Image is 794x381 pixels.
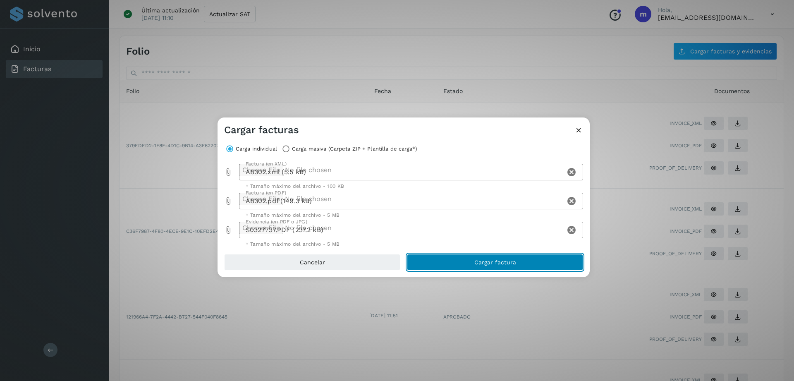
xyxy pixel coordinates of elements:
[239,193,565,209] div: A8302.pdf (149.3 kB)
[567,196,576,206] i: Clear Factura (en PDF)
[246,184,577,189] div: * Tamaño máximo del archivo - 100 KB
[474,259,516,265] span: Cargar factura
[224,226,232,234] i: Evidencia (en PDF o JPG) prepended action
[224,254,400,271] button: Cancelar
[246,242,577,247] div: * Tamaño máximo del archivo - 5 MB
[292,143,417,155] label: Carga masiva (Carpeta ZIP + Plantilla de carga*)
[239,164,565,180] div: A8302.xml (5.5 kB)
[236,143,277,155] label: Carga individual
[239,222,565,238] div: S0327737.PDF (237.2 kB)
[224,197,232,205] i: Factura (en PDF) prepended action
[224,168,232,176] i: Factura (en XML) prepended action
[300,259,325,265] span: Cancelar
[407,254,583,271] button: Cargar factura
[567,167,576,177] i: Clear Factura (en XML)
[246,213,577,218] div: * Tamaño máximo del archivo - 5 MB
[224,124,299,136] h3: Cargar facturas
[567,225,576,235] i: Clear Evidencia (en PDF o JPG)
